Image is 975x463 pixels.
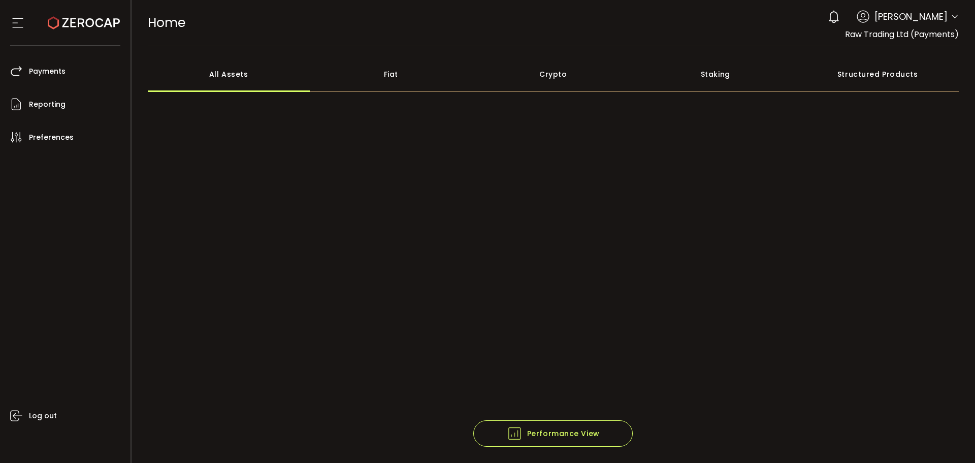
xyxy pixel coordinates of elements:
span: Preferences [29,130,74,145]
div: All Assets [148,56,310,92]
span: Raw Trading Ltd (Payments) [845,28,959,40]
div: Structured Products [797,56,959,92]
div: Crypto [472,56,635,92]
span: [PERSON_NAME] [874,10,948,23]
div: Staking [634,56,797,92]
iframe: Chat Widget [924,414,975,463]
span: Reporting [29,97,66,112]
button: Performance View [473,420,633,447]
span: Payments [29,64,66,79]
div: Fiat [310,56,472,92]
span: Home [148,14,185,32]
span: Performance View [507,426,600,441]
span: Log out [29,409,57,423]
